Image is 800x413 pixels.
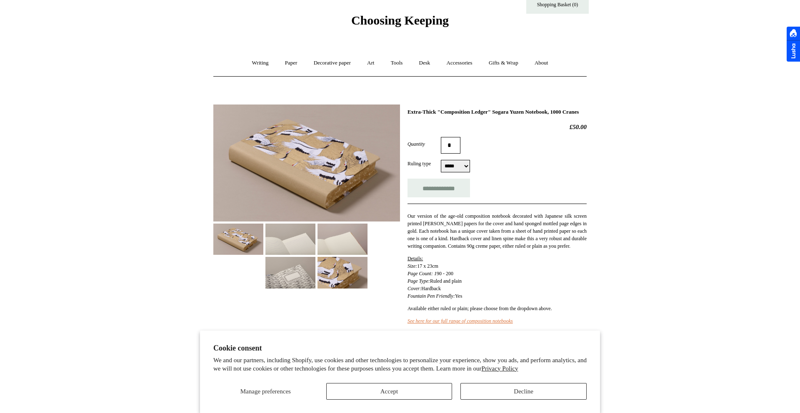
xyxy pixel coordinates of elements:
[407,140,441,148] label: Quantity
[407,263,417,269] em: Size:
[460,383,587,400] button: Decline
[407,160,441,167] label: Ruling type
[383,52,410,74] a: Tools
[437,271,453,276] span: 90 - 200
[240,388,291,395] span: Manage preferences
[213,356,587,373] p: We and our partners, including Shopify, use cookies and other technologies to personalize your ex...
[407,286,421,291] em: Cover:
[265,257,315,288] img: Extra-Thick "Composition Ledger" Sogara Yuzen Notebook, 1000 Cranes
[192,363,608,369] h4: Related Products
[430,278,462,284] span: Ruled and plain
[421,286,441,291] span: Hardback
[317,257,367,288] img: Extra-Thick "Composition Ledger" Sogara Yuzen Notebook, 1000 Cranes
[306,52,358,74] a: Decorative paper
[360,52,382,74] a: Art
[407,318,513,324] a: See here for our full range of composition notebooks
[317,224,367,255] img: Extra-Thick "Composition Ledger" Sogara Yuzen Notebook, 1000 Cranes
[213,224,263,255] img: Extra-Thick "Composition Ledger" Sogara Yuzen Notebook, 1000 Cranes
[407,293,455,299] em: Fountain Pen Friendly:
[407,255,587,300] p: 17 x 23cm
[407,256,423,261] span: Details:
[407,305,587,312] p: Available either ruled or plain; please choose from the dropdown above.
[482,365,518,372] a: Privacy Policy
[351,20,449,26] a: Choosing Keeping
[407,271,437,276] em: Page Count: 1
[351,13,449,27] span: Choosing Keeping
[213,104,400,221] img: Extra-Thick "Composition Ledger" Sogara Yuzen Notebook, 1000 Cranes
[245,52,276,74] a: Writing
[407,212,587,250] p: Our version of the age-old composition notebook decorated with Japanese silk screen printed [PERS...
[455,293,462,299] span: Yes
[407,278,430,284] em: Page Type:
[439,52,480,74] a: Accessories
[412,52,438,74] a: Desk
[265,224,315,255] img: Extra-Thick "Composition Ledger" Sogara Yuzen Notebook, 1000 Cranes
[277,52,305,74] a: Paper
[527,52,556,74] a: About
[326,383,452,400] button: Accept
[213,383,318,400] button: Manage preferences
[407,123,587,131] h2: £50.00
[407,109,587,115] h1: Extra-Thick "Composition Ledger" Sogara Yuzen Notebook, 1000 Cranes
[481,52,526,74] a: Gifts & Wrap
[213,344,587,353] h2: Cookie consent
